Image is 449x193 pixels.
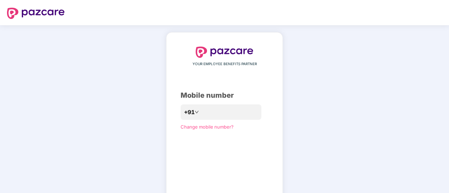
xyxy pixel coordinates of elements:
[195,110,199,114] span: down
[184,108,195,117] span: +91
[181,90,268,101] div: Mobile number
[196,47,253,58] img: logo
[7,8,65,19] img: logo
[181,124,234,130] a: Change mobile number?
[193,61,257,67] span: YOUR EMPLOYEE BENEFITS PARTNER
